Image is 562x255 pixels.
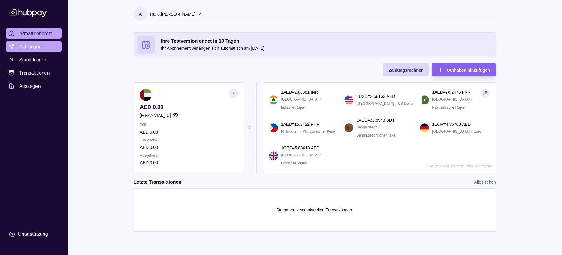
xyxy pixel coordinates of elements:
[447,68,490,73] font: Guthaben hinzufügen
[269,151,278,160] img: GB
[303,129,335,133] font: Philippinischer Peso
[359,94,368,99] font: USD
[443,122,446,127] font: =
[281,145,283,150] font: 1
[359,118,367,122] font: AED
[281,153,319,157] font: [GEOGRAPHIC_DATA]
[281,161,307,165] font: Britisches Pfund
[432,90,434,94] font: 1
[19,57,47,63] font: Sammlungen
[292,90,294,94] font: =
[311,145,320,150] font: AED
[6,28,62,39] a: Armaturenbrett
[140,130,158,134] font: AED 0.00
[6,41,62,52] a: Zahlungen
[420,95,429,104] img: pk
[320,97,321,101] font: /
[140,138,157,142] font: Eingehend
[281,105,305,109] font: Indische Rupie
[471,129,472,133] font: /
[311,122,319,127] font: PHP
[161,38,239,43] font: Ihre Testversion endet in 10 Tagen
[161,46,250,51] font: Ihr Abonnement verlängert sich automatisch am
[432,63,496,76] button: Guthaben hinzufügen
[294,90,310,94] font: 23,8381
[471,97,472,101] font: /
[140,104,163,110] font: AED 0.00
[19,83,41,89] font: Aussagen
[443,90,446,94] font: =
[427,164,493,168] font: * Die Preise sind Richtwerte und können variieren
[140,89,152,101] img: ein
[370,94,385,99] font: 3,68163
[134,179,181,184] font: Letzte Transaktionen
[386,118,395,122] font: BDT
[379,125,380,129] font: /
[356,125,377,129] font: Bangladesch
[150,12,161,16] font: Hallo,
[432,129,470,133] font: [GEOGRAPHIC_DATA]
[269,123,278,132] img: ph
[161,12,195,16] font: [PERSON_NAME]
[344,123,353,132] img: bd
[356,133,395,137] font: Bangladeschischer Taka
[19,30,52,36] font: Armaturenbrett
[474,180,496,184] font: Alles sehen
[462,122,471,127] font: AED
[281,129,299,133] font: Philippinen
[139,12,142,16] font: A
[18,232,48,237] font: Unterstützung
[420,123,429,132] img: de
[6,54,62,65] a: Sammlungen
[311,90,318,94] font: INR
[19,70,50,76] font: Transaktionen
[295,145,310,150] font: 5,03618
[140,145,158,150] font: AED 0.00
[19,43,42,49] font: Zahlungen
[320,153,321,157] font: /
[389,68,423,73] font: Zahlungsrechner
[395,101,396,106] font: /
[276,208,353,212] font: Sie haben keine aktuellen Transaktionen.
[434,122,443,127] font: EUR
[251,46,264,51] font: [DATE]
[432,97,470,101] font: [GEOGRAPHIC_DATA]
[356,118,359,122] font: 1
[356,101,394,106] font: [GEOGRAPHIC_DATA]
[383,63,429,76] button: Zahlungsrechner
[292,122,294,127] font: =
[368,94,370,99] font: =
[269,95,278,104] img: In
[283,90,292,94] font: AED
[432,122,434,127] font: 1
[281,122,283,127] font: 1
[434,90,443,94] font: AED
[140,160,158,165] font: AED 0.00
[398,101,414,106] font: US-Dollar
[446,90,461,94] font: 76,2473
[446,122,461,127] font: 4,36708
[283,122,292,127] font: AED
[462,90,471,94] font: PKR
[6,67,62,78] a: Transaktionen
[140,123,149,127] font: Fällig
[474,179,496,185] a: Alles sehen
[300,129,301,133] font: /
[140,113,171,118] font: [FINANCIAL_ID]
[6,228,62,241] a: Unterstützung
[283,145,292,150] font: GBP
[432,105,465,109] font: Pakistanische Rupie
[386,94,395,99] font: AED
[344,95,353,104] img: uns
[370,118,385,122] font: 32,6943
[140,153,158,157] font: Ausgehend
[294,122,310,127] font: 15,3422
[281,97,319,101] font: [GEOGRAPHIC_DATA]
[281,90,283,94] font: 1
[6,81,62,91] a: Aussagen
[367,118,370,122] font: =
[292,145,295,150] font: =
[473,129,481,133] font: Euro
[356,94,359,99] font: 1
